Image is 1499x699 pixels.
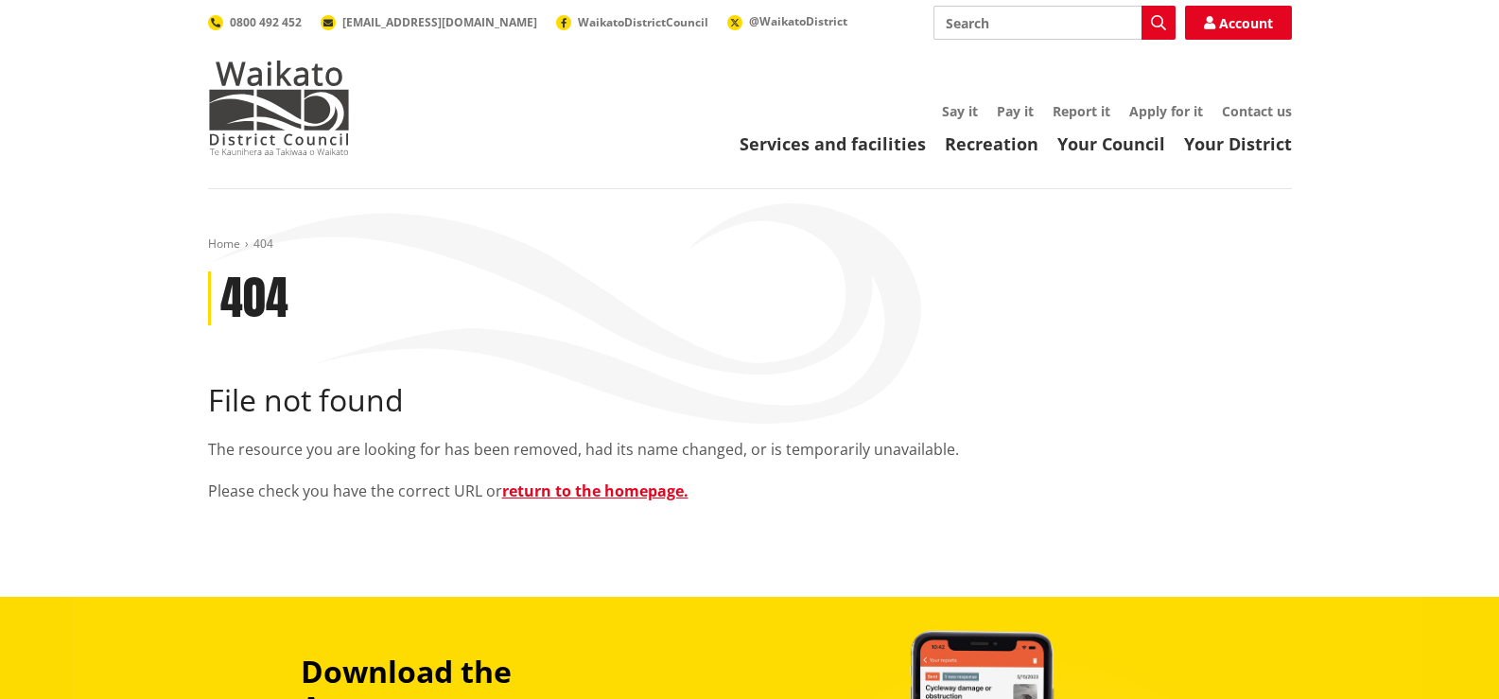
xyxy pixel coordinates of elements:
[502,481,688,501] a: return to the homepage.
[740,132,926,155] a: Services and facilities
[1053,102,1110,120] a: Report it
[945,132,1038,155] a: Recreation
[1129,102,1203,120] a: Apply for it
[208,438,1292,461] p: The resource you are looking for has been removed, had its name changed, or is temporarily unavai...
[1184,132,1292,155] a: Your District
[578,14,708,30] span: WaikatoDistrictCouncil
[997,102,1034,120] a: Pay it
[933,6,1176,40] input: Search input
[208,236,240,252] a: Home
[749,13,847,29] span: @WaikatoDistrict
[1222,102,1292,120] a: Contact us
[1185,6,1292,40] a: Account
[208,480,1292,502] p: Please check you have the correct URL or
[942,102,978,120] a: Say it
[208,382,1292,418] h2: File not found
[727,13,847,29] a: @WaikatoDistrict
[321,14,537,30] a: [EMAIL_ADDRESS][DOMAIN_NAME]
[1057,132,1165,155] a: Your Council
[556,14,708,30] a: WaikatoDistrictCouncil
[253,236,273,252] span: 404
[208,236,1292,253] nav: breadcrumb
[230,14,302,30] span: 0800 492 452
[342,14,537,30] span: [EMAIL_ADDRESS][DOMAIN_NAME]
[208,14,302,30] a: 0800 492 452
[220,271,288,326] h1: 404
[208,61,350,155] img: Waikato District Council - Te Kaunihera aa Takiwaa o Waikato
